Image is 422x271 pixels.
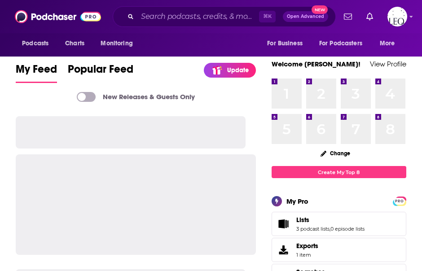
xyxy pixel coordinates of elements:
div: My Pro [286,197,308,205]
span: Exports [275,244,293,256]
span: More [380,37,395,50]
span: ⌘ K [259,11,276,22]
a: Update [204,63,256,78]
span: For Podcasters [319,37,362,50]
button: open menu [261,35,314,52]
a: Create My Top 8 [272,166,406,178]
button: Show profile menu [387,7,407,26]
span: Exports [296,242,318,250]
a: Show notifications dropdown [363,9,377,24]
a: View Profile [370,60,406,68]
img: Podchaser - Follow, Share and Rate Podcasts [15,8,101,25]
button: open menu [94,35,144,52]
a: Lists [275,218,293,230]
a: Lists [296,216,365,224]
span: New [312,5,328,14]
span: Open Advanced [287,14,324,19]
span: Lists [296,216,309,224]
a: 0 episode lists [330,226,365,232]
a: New Releases & Guests Only [77,92,195,102]
button: open menu [313,35,375,52]
span: My Feed [16,62,57,81]
span: Logged in as LeoPR [387,7,407,26]
a: Welcome [PERSON_NAME]! [272,60,360,68]
span: 1 item [296,252,318,258]
div: Search podcasts, credits, & more... [113,6,336,27]
span: PRO [394,198,405,205]
span: Charts [65,37,84,50]
button: Open AdvancedNew [283,11,328,22]
img: User Profile [387,7,407,26]
a: 3 podcast lists [296,226,330,232]
button: open menu [16,35,60,52]
a: Exports [272,238,406,262]
button: Change [315,148,356,159]
button: open menu [374,35,406,52]
a: My Feed [16,62,57,83]
span: Monitoring [101,37,132,50]
p: Update [227,66,249,74]
span: Lists [272,212,406,236]
a: Show notifications dropdown [340,9,356,24]
span: For Business [267,37,303,50]
span: Podcasts [22,37,48,50]
a: Charts [59,35,90,52]
a: Popular Feed [68,62,133,83]
a: PRO [394,197,405,204]
span: Popular Feed [68,62,133,81]
input: Search podcasts, credits, & more... [137,9,259,24]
